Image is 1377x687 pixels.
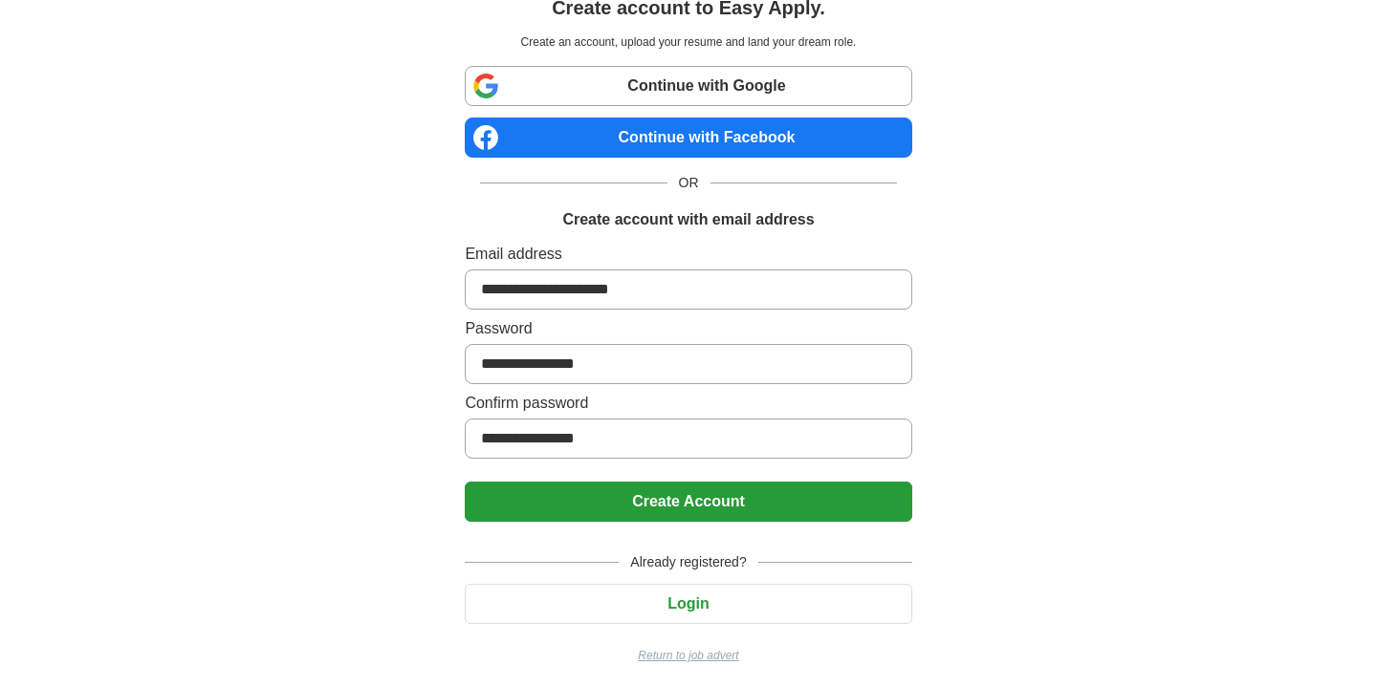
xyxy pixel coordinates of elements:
[465,317,911,340] label: Password
[465,118,911,158] a: Continue with Facebook
[465,243,911,266] label: Email address
[469,33,907,51] p: Create an account, upload your resume and land your dream role.
[667,173,710,193] span: OR
[465,392,911,415] label: Confirm password
[465,482,911,522] button: Create Account
[465,647,911,664] a: Return to job advert
[465,66,911,106] a: Continue with Google
[562,208,814,231] h1: Create account with email address
[465,595,911,612] a: Login
[619,552,757,572] span: Already registered?
[465,584,911,624] button: Login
